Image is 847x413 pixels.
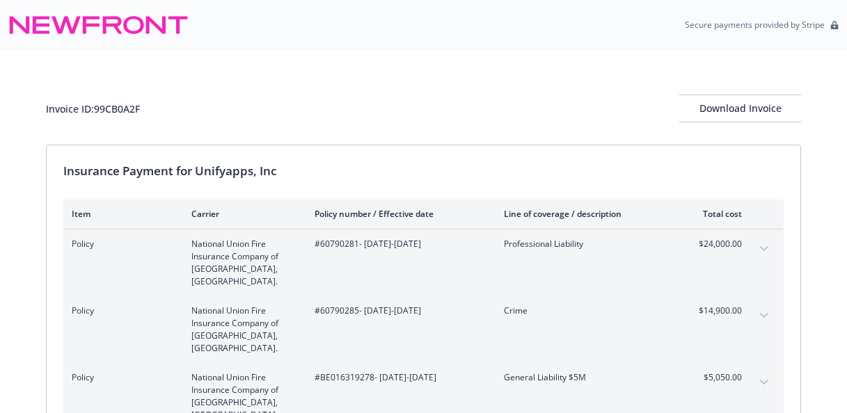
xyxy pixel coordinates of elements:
[504,305,667,317] span: Crime
[72,238,169,250] span: Policy
[753,238,775,260] button: expand content
[72,208,169,220] div: Item
[690,238,742,250] span: $24,000.00
[679,95,801,122] div: Download Invoice
[72,305,169,317] span: Policy
[315,371,482,384] span: #BE016319278 - [DATE]-[DATE]
[63,162,784,180] div: Insurance Payment for Unifyapps, Inc
[63,296,784,363] div: PolicyNational Union Fire Insurance Company of [GEOGRAPHIC_DATA], [GEOGRAPHIC_DATA].#60790285- [D...
[504,208,667,220] div: Line of coverage / description
[191,238,292,288] span: National Union Fire Insurance Company of [GEOGRAPHIC_DATA], [GEOGRAPHIC_DATA].
[753,305,775,327] button: expand content
[504,238,667,250] span: Professional Liability
[191,208,292,220] div: Carrier
[315,238,482,250] span: #60790281 - [DATE]-[DATE]
[690,208,742,220] div: Total cost
[690,305,742,317] span: $14,900.00
[63,229,784,296] div: PolicyNational Union Fire Insurance Company of [GEOGRAPHIC_DATA], [GEOGRAPHIC_DATA].#60790281- [D...
[685,19,825,31] p: Secure payments provided by Stripe
[504,371,667,384] span: General Liability $5M
[191,305,292,355] span: National Union Fire Insurance Company of [GEOGRAPHIC_DATA], [GEOGRAPHIC_DATA].
[72,371,169,384] span: Policy
[315,305,482,317] span: #60790285 - [DATE]-[DATE]
[679,95,801,122] button: Download Invoice
[690,371,742,384] span: $5,050.00
[46,102,140,116] div: Invoice ID: 99CB0A2F
[753,371,775,394] button: expand content
[315,208,482,220] div: Policy number / Effective date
